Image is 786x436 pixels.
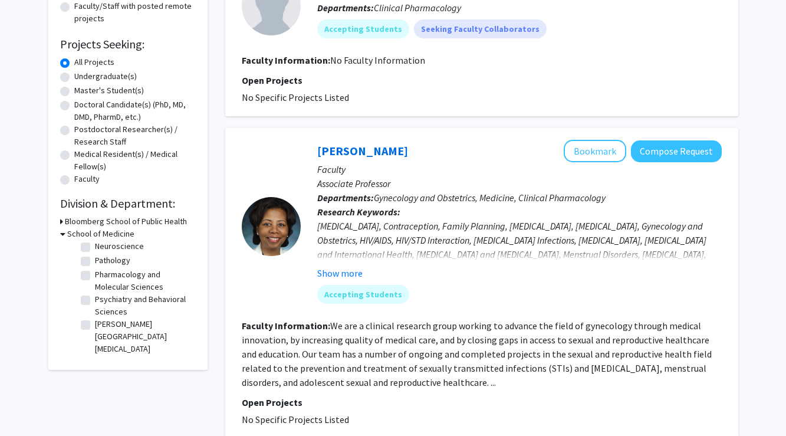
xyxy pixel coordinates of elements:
[317,143,408,158] a: [PERSON_NAME]
[242,54,330,66] b: Faculty Information:
[242,320,330,332] b: Faculty Information:
[317,19,409,38] mat-chip: Accepting Students
[317,162,722,176] p: Faculty
[374,192,606,204] span: Gynecology and Obstetrics, Medicine, Clinical Pharmacology
[67,228,134,240] h3: School of Medicine
[317,206,400,218] b: Research Keywords:
[95,318,193,355] label: [PERSON_NAME][GEOGRAPHIC_DATA][MEDICAL_DATA]
[374,2,461,14] span: Clinical Pharmacology
[242,414,349,425] span: No Specific Projects Listed
[330,54,425,66] span: No Faculty Information
[317,285,409,304] mat-chip: Accepting Students
[631,140,722,162] button: Compose Request to Jenell Coleman
[242,91,349,103] span: No Specific Projects Listed
[414,19,547,38] mat-chip: Seeking Faculty Collaborators
[74,70,137,83] label: Undergraduate(s)
[242,395,722,409] p: Open Projects
[317,176,722,191] p: Associate Professor
[95,240,144,253] label: Neuroscience
[74,56,114,68] label: All Projects
[317,192,374,204] b: Departments:
[65,215,187,228] h3: Bloomberg School of Public Health
[74,84,144,97] label: Master's Student(s)
[95,293,193,318] label: Psychiatry and Behavioral Sciences
[317,2,374,14] b: Departments:
[95,268,193,293] label: Pharmacology and Molecular Sciences
[74,148,196,173] label: Medical Resident(s) / Medical Fellow(s)
[95,254,130,267] label: Pathology
[74,173,100,185] label: Faculty
[317,266,363,280] button: Show more
[564,140,626,162] button: Add Jenell Coleman to Bookmarks
[74,99,196,123] label: Doctoral Candidate(s) (PhD, MD, DMD, PharmD, etc.)
[317,219,722,290] div: [MEDICAL_DATA], Contraception, Family Planning, [MEDICAL_DATA], [MEDICAL_DATA], Gynecology and Ob...
[242,73,722,87] p: Open Projects
[74,123,196,148] label: Postdoctoral Researcher(s) / Research Staff
[60,37,196,51] h2: Projects Seeking:
[242,320,712,388] fg-read-more: We are a clinical research group working to advance the field of gynecology through medical innov...
[9,383,50,427] iframe: Chat
[60,196,196,211] h2: Division & Department:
